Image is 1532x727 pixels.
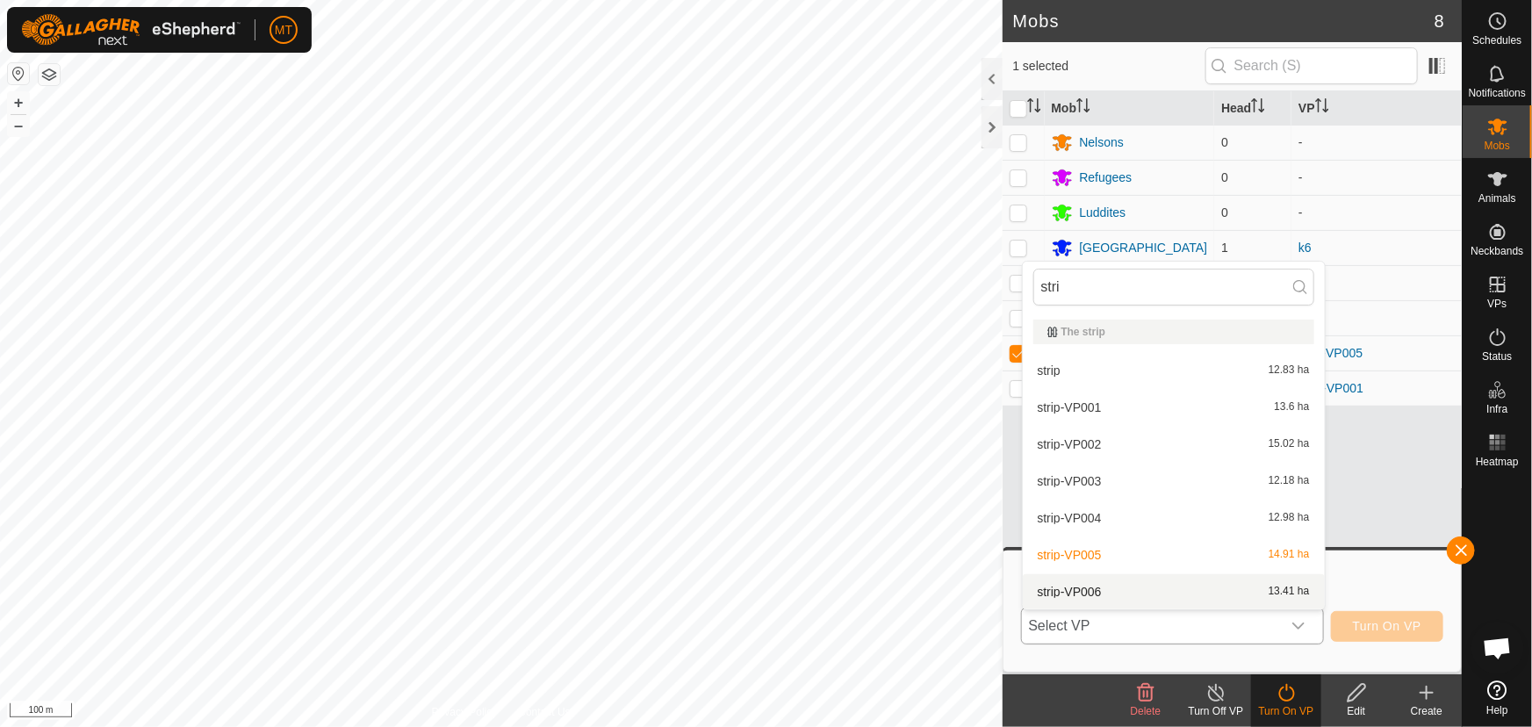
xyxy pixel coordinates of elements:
[1205,47,1418,84] input: Search (S)
[1486,705,1508,716] span: Help
[1045,91,1215,126] th: Mob
[1022,608,1281,644] span: Select VP
[1023,427,1325,462] li: strip-VP002
[1298,241,1312,255] a: k6
[1331,611,1443,642] button: Turn On VP
[39,64,60,85] button: Map Layers
[1033,269,1314,306] input: Search
[1023,537,1325,572] li: strip-VP005
[1469,88,1526,98] span: Notifications
[1080,239,1208,257] div: [GEOGRAPHIC_DATA]
[1023,390,1325,425] li: strip-VP001
[1291,125,1462,160] td: -
[1269,438,1310,450] span: 15.02 ha
[1038,401,1102,414] span: strip-VP001
[1298,346,1363,360] a: strip-VP005
[1080,169,1133,187] div: Refugees
[1038,549,1102,561] span: strip-VP005
[1269,364,1310,377] span: 12.83 ha
[8,92,29,113] button: +
[1023,464,1325,499] li: strip-VP003
[1291,265,1462,300] td: -
[1269,512,1310,524] span: 12.98 ha
[1486,404,1507,414] span: Infra
[1487,299,1507,309] span: VPs
[1027,101,1041,115] p-sorticon: Activate to sort
[1131,705,1162,717] span: Delete
[21,14,241,46] img: Gallagher Logo
[1476,457,1519,467] span: Heatmap
[1315,101,1329,115] p-sorticon: Activate to sort
[1269,549,1310,561] span: 14.91 ha
[1221,205,1228,220] span: 0
[1221,135,1228,149] span: 0
[432,704,498,720] a: Privacy Policy
[1291,195,1462,230] td: -
[1291,91,1462,126] th: VP
[1392,703,1462,719] div: Create
[1038,586,1102,598] span: strip-VP006
[1298,381,1363,395] a: pars-VP001
[1080,204,1126,222] div: Luddites
[1251,703,1321,719] div: Turn On VP
[1485,140,1510,151] span: Mobs
[1269,586,1310,598] span: 13.41 ha
[1023,574,1325,609] li: strip-VP006
[1221,241,1228,255] span: 1
[1353,619,1421,633] span: Turn On VP
[1080,133,1125,152] div: Nelsons
[1472,35,1521,46] span: Schedules
[1181,703,1251,719] div: Turn Off VP
[1482,351,1512,362] span: Status
[1435,8,1444,34] span: 8
[1269,475,1310,487] span: 12.18 ha
[518,704,570,720] a: Contact Us
[1291,160,1462,195] td: -
[8,115,29,136] button: –
[1047,327,1300,337] div: The strip
[1274,401,1309,414] span: 13.6 ha
[1076,101,1090,115] p-sorticon: Activate to sort
[1281,608,1316,644] div: dropdown trigger
[1463,673,1532,723] a: Help
[1023,500,1325,536] li: strip-VP004
[1023,353,1325,388] li: strip
[1321,703,1392,719] div: Edit
[275,21,292,40] span: MT
[1013,11,1435,32] h2: Mobs
[1013,57,1205,76] span: 1 selected
[1471,622,1524,674] div: Open chat
[1214,91,1291,126] th: Head
[1038,475,1102,487] span: strip-VP003
[1023,313,1325,609] ul: Option List
[8,63,29,84] button: Reset Map
[1038,512,1102,524] span: strip-VP004
[1471,246,1523,256] span: Neckbands
[1251,101,1265,115] p-sorticon: Activate to sort
[1038,438,1102,450] span: strip-VP002
[1478,193,1516,204] span: Animals
[1038,364,1061,377] span: strip
[1221,170,1228,184] span: 0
